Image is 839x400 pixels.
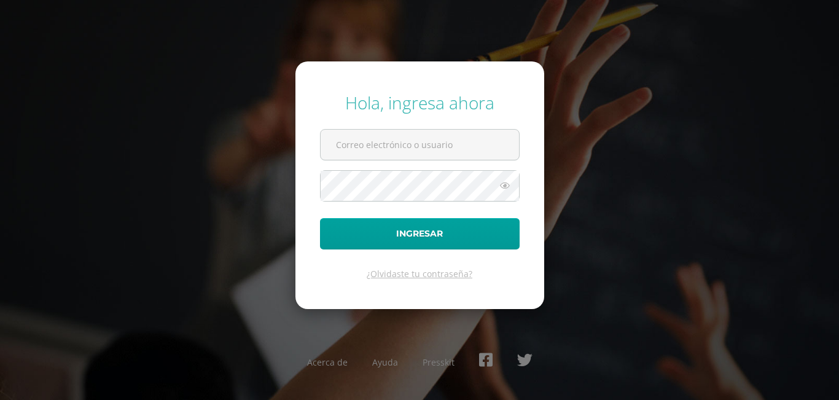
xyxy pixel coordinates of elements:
[423,356,455,368] a: Presskit
[372,356,398,368] a: Ayuda
[320,218,520,249] button: Ingresar
[320,91,520,114] div: Hola, ingresa ahora
[321,130,519,160] input: Correo electrónico o usuario
[307,356,348,368] a: Acerca de
[367,268,472,280] a: ¿Olvidaste tu contraseña?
